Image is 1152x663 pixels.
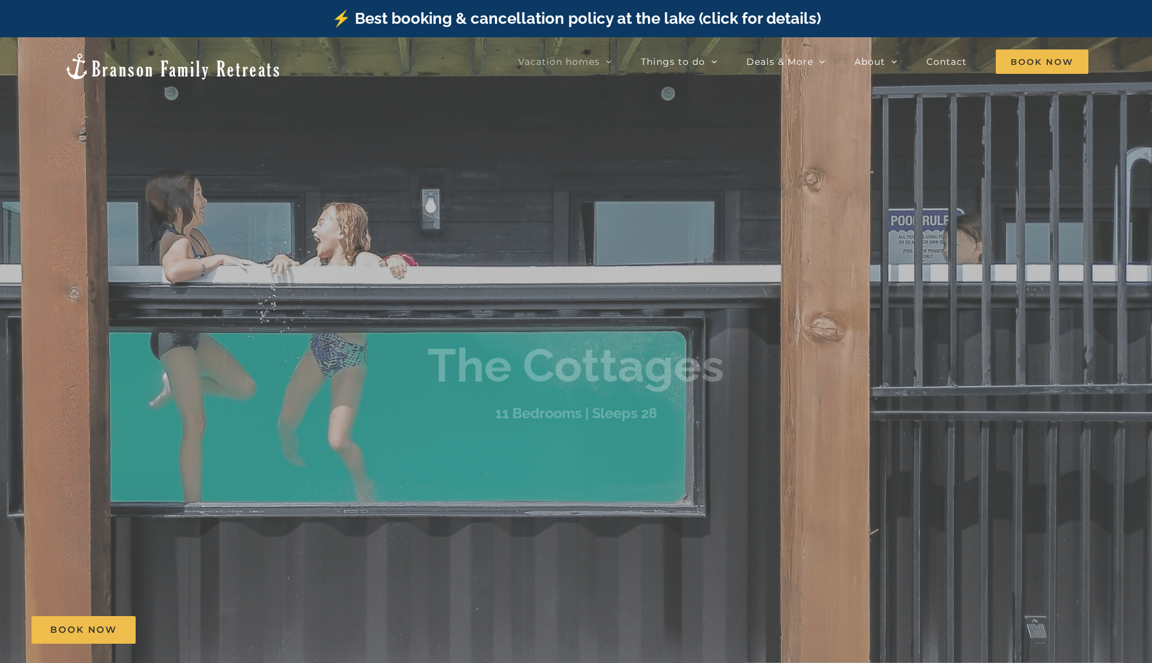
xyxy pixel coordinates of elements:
[428,337,724,392] b: The Cottages
[746,49,825,75] a: Deals & More
[64,52,282,81] img: Branson Family Retreats Logo
[746,57,813,66] span: Deals & More
[641,49,717,75] a: Things to do
[854,49,897,75] a: About
[32,616,136,644] a: Book Now
[518,49,612,75] a: Vacation homes
[495,405,657,421] h3: 11 Bedrooms | Sleeps 28
[518,49,1088,75] nav: Main Menu
[641,57,705,66] span: Things to do
[50,624,117,635] span: Book Now
[332,9,821,28] a: ⚡️ Best booking & cancellation policy at the lake (click for details)
[926,57,967,66] span: Contact
[854,57,885,66] span: About
[926,49,967,75] a: Contact
[518,57,600,66] span: Vacation homes
[996,49,1088,74] span: Book Now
